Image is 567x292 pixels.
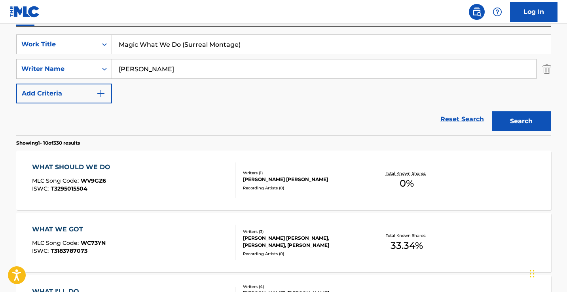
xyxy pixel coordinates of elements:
[51,185,87,192] span: T3295015504
[386,170,428,176] p: Total Known Shares:
[32,177,81,184] span: MLC Song Code :
[21,40,93,49] div: Work Title
[243,235,362,249] div: [PERSON_NAME] [PERSON_NAME], [PERSON_NAME], [PERSON_NAME]
[243,284,362,290] div: Writers ( 4 )
[16,139,80,147] p: Showing 1 - 10 of 330 results
[243,170,362,176] div: Writers ( 1 )
[16,84,112,103] button: Add Criteria
[32,239,81,246] span: MLC Song Code :
[243,185,362,191] div: Recording Artists ( 0 )
[530,262,535,286] div: Drag
[510,2,558,22] a: Log In
[81,239,106,246] span: WC73YN
[493,7,502,17] img: help
[32,247,51,254] span: ISWC :
[96,89,106,98] img: 9d2ae6d4665cec9f34b9.svg
[81,177,106,184] span: WV9GZ6
[391,239,423,253] span: 33.34 %
[9,6,40,17] img: MLC Logo
[492,111,551,131] button: Search
[436,111,488,128] a: Reset Search
[21,64,93,74] div: Writer Name
[542,59,551,79] img: Delete Criterion
[32,225,106,234] div: WHAT WE GOT
[51,247,87,254] span: T3183787073
[16,34,551,135] form: Search Form
[32,162,114,172] div: WHAT SHOULD WE DO
[472,7,482,17] img: search
[527,254,567,292] iframe: Chat Widget
[400,176,414,191] span: 0 %
[386,233,428,239] p: Total Known Shares:
[32,185,51,192] span: ISWC :
[243,176,362,183] div: [PERSON_NAME] [PERSON_NAME]
[489,4,505,20] div: Help
[16,213,551,272] a: WHAT WE GOTMLC Song Code:WC73YNISWC:T3183787073Writers (3)[PERSON_NAME] [PERSON_NAME], [PERSON_NA...
[469,4,485,20] a: Public Search
[16,151,551,210] a: WHAT SHOULD WE DOMLC Song Code:WV9GZ6ISWC:T3295015504Writers (1)[PERSON_NAME] [PERSON_NAME]Record...
[243,229,362,235] div: Writers ( 3 )
[243,251,362,257] div: Recording Artists ( 0 )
